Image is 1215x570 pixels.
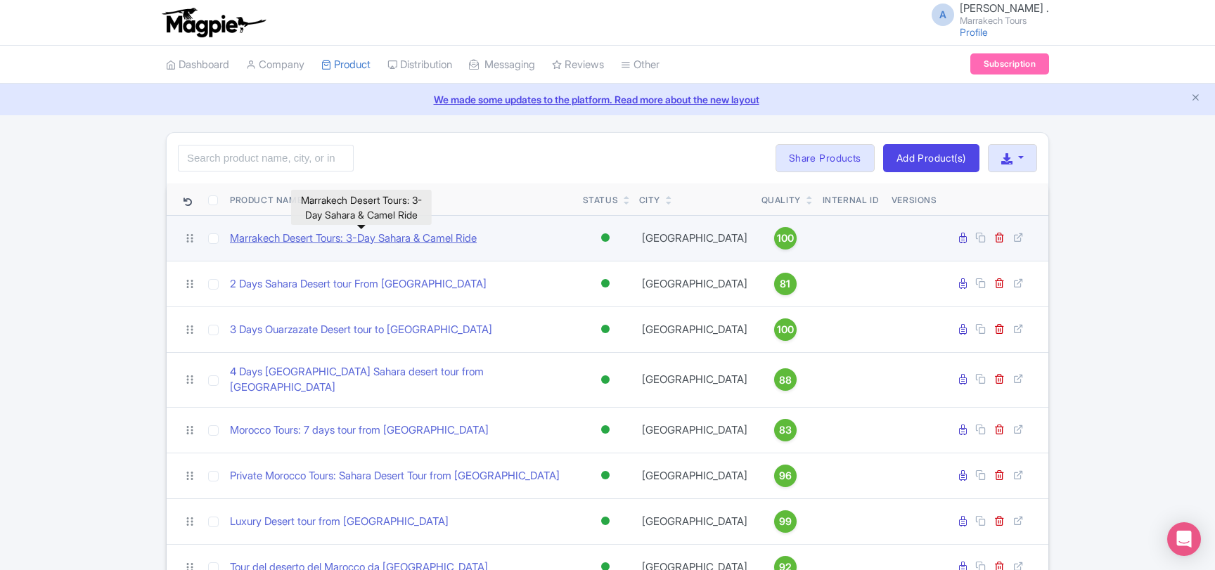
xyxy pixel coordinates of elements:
a: 100 [761,318,809,341]
a: Add Product(s) [883,144,979,172]
a: Product [321,46,371,84]
a: 83 [761,419,809,441]
small: Marrakech Tours [960,16,1049,25]
div: Active [598,465,612,486]
a: 2 Days Sahara Desert tour From [GEOGRAPHIC_DATA] [230,276,487,292]
span: 83 [779,422,792,438]
img: logo-ab69f6fb50320c5b225c76a69d11143b.png [159,7,268,38]
span: 100 [777,231,794,246]
a: Morocco Tours: 7 days tour from [GEOGRAPHIC_DATA] [230,422,489,439]
a: Marrakech Desert Tours: 3-Day Sahara & Camel Ride [230,231,477,247]
div: Status [583,194,619,207]
span: 99 [779,514,792,529]
td: [GEOGRAPHIC_DATA] [634,306,756,352]
a: Reviews [552,46,604,84]
a: Messaging [469,46,535,84]
div: City [639,194,660,207]
a: 88 [761,368,809,391]
a: 96 [761,465,809,487]
div: Quality [761,194,801,207]
td: [GEOGRAPHIC_DATA] [634,498,756,544]
td: [GEOGRAPHIC_DATA] [634,453,756,498]
div: Active [598,370,612,390]
a: Company [246,46,304,84]
div: Product Name [230,194,302,207]
div: Active [598,319,612,339]
a: 3 Days Ouarzazate Desert tour to [GEOGRAPHIC_DATA] [230,322,492,338]
div: Open Intercom Messenger [1167,522,1201,556]
a: Subscription [970,53,1049,75]
div: Active [598,273,612,294]
div: Active [598,228,612,248]
a: Other [621,46,660,84]
a: We made some updates to the platform. Read more about the new layout [8,92,1207,107]
a: 99 [761,510,809,533]
a: Private Morocco Tours: Sahara Desert Tour from [GEOGRAPHIC_DATA] [230,468,560,484]
a: Dashboard [166,46,229,84]
a: A [PERSON_NAME] . Marrakech Tours [923,3,1049,25]
a: Luxury Desert tour from [GEOGRAPHIC_DATA] [230,514,449,530]
td: [GEOGRAPHIC_DATA] [634,261,756,306]
span: 88 [779,373,792,388]
span: 100 [777,322,794,337]
a: Share Products [776,144,875,172]
span: [PERSON_NAME] . [960,1,1049,15]
a: 100 [761,227,809,250]
button: Close announcement [1190,91,1201,107]
div: Active [598,420,612,440]
div: Marrakech Desert Tours: 3-Day Sahara & Camel Ride [291,190,432,225]
a: 81 [761,273,809,295]
th: Versions [886,183,943,216]
div: Active [598,511,612,531]
span: 81 [780,276,790,292]
a: Distribution [387,46,452,84]
a: 4 Days [GEOGRAPHIC_DATA] Sahara desert tour from [GEOGRAPHIC_DATA] [230,364,572,396]
td: [GEOGRAPHIC_DATA] [634,215,756,261]
span: 96 [779,468,792,484]
td: [GEOGRAPHIC_DATA] [634,352,756,407]
th: Internal ID [815,183,886,216]
td: [GEOGRAPHIC_DATA] [634,407,756,453]
a: Profile [960,26,988,38]
span: A [932,4,954,26]
input: Search product name, city, or interal id [178,145,354,171]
